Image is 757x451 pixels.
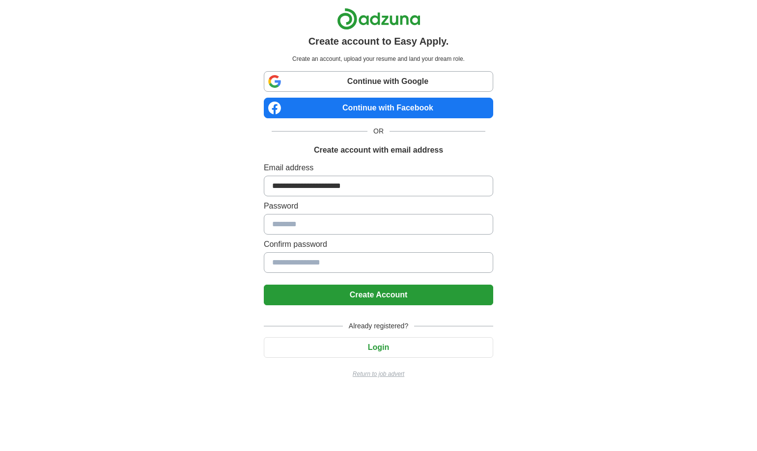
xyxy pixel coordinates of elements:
[264,337,493,358] button: Login
[343,321,414,331] span: Already registered?
[337,8,421,30] img: Adzuna logo
[308,34,449,49] h1: Create account to Easy Apply.
[264,370,493,378] a: Return to job advert
[264,71,493,92] a: Continue with Google
[266,54,491,63] p: Create an account, upload your resume and land your dream role.
[264,200,493,212] label: Password
[264,285,493,305] button: Create Account
[264,162,493,174] label: Email address
[264,239,493,250] label: Confirm password
[367,126,390,136] span: OR
[264,343,493,351] a: Login
[314,144,443,156] h1: Create account with email address
[264,98,493,118] a: Continue with Facebook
